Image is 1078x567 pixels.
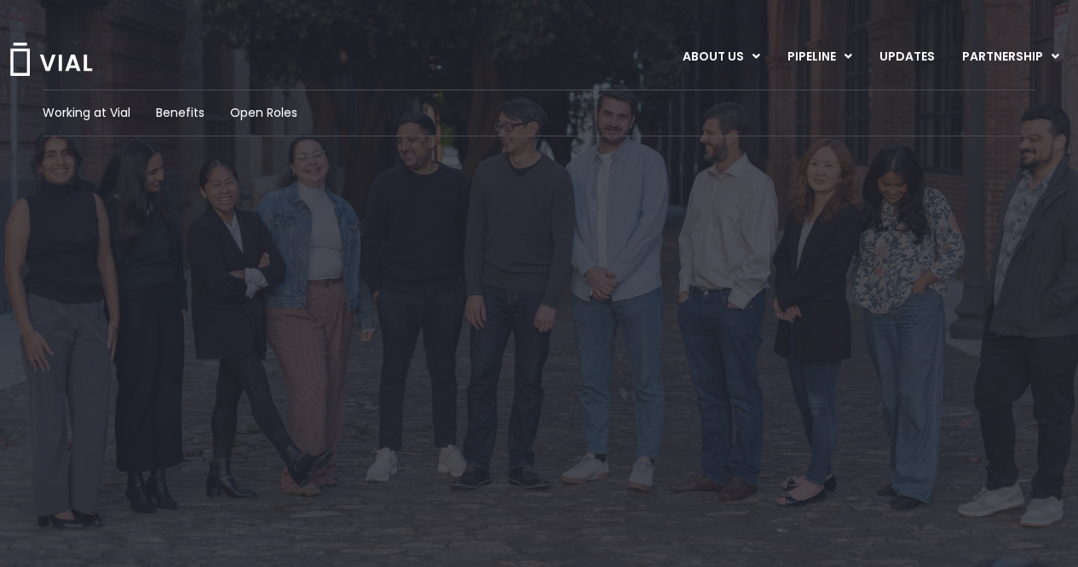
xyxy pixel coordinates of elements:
[230,104,297,122] a: Open Roles
[774,43,865,72] a: PIPELINEMenu Toggle
[948,43,1073,72] a: PARTNERSHIPMenu Toggle
[9,43,94,76] img: Vial Logo
[866,43,948,72] a: UPDATES
[156,104,205,122] a: Benefits
[43,104,130,122] a: Working at Vial
[669,43,773,72] a: ABOUT USMenu Toggle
